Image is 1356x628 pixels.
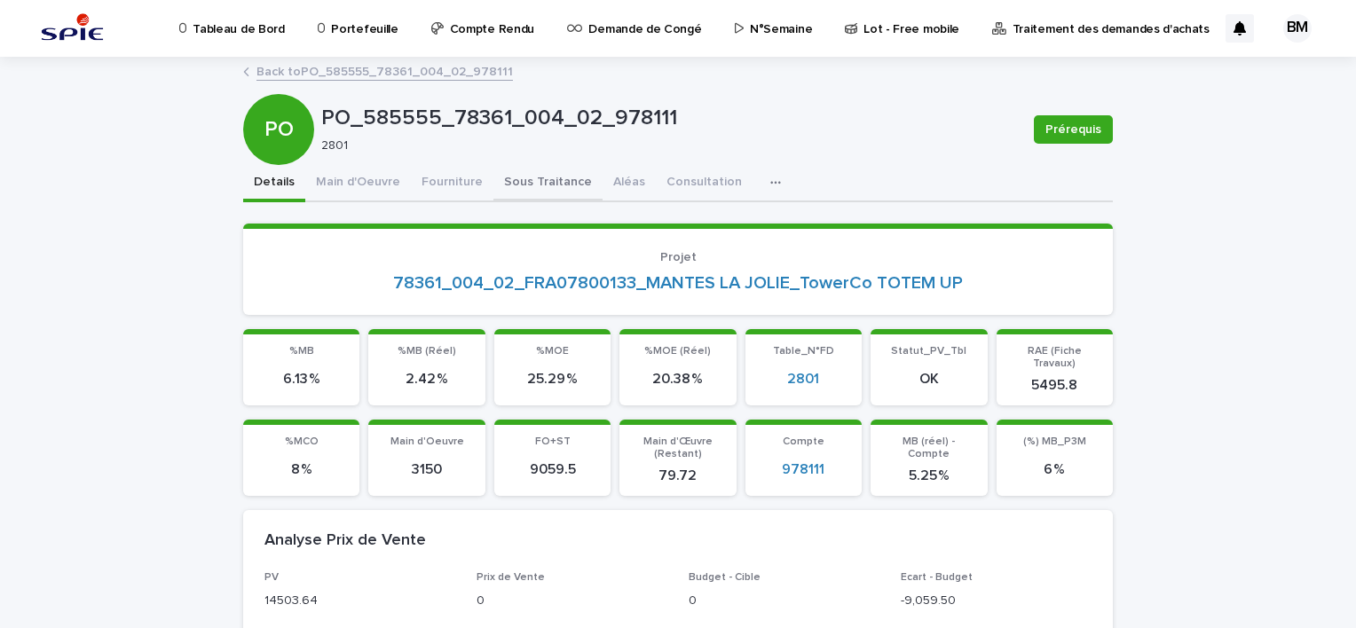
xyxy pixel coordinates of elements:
p: 0 [477,592,667,610]
span: %MOE [536,346,569,357]
span: Main d'Œuvre (Restant) [643,436,713,459]
button: Consultation [656,165,753,202]
div: BM [1283,14,1312,43]
span: RAE (Fiche Travaux) [1028,346,1082,369]
span: Prérequis [1045,121,1101,138]
p: 9059.5 [505,461,600,478]
button: Main d'Oeuvre [305,165,411,202]
span: Projet [660,251,697,263]
p: 6 % [1007,461,1102,478]
p: 2801 [321,138,1013,153]
span: PV [264,572,279,583]
span: Compte [783,436,824,447]
span: %MOE (Réel) [644,346,711,357]
a: 78361_004_02_FRA07800133_MANTES LA JOLIE_TowerCo TOTEM UP [393,272,963,294]
span: MB (réel) - Compte [903,436,955,459]
span: Main d'Oeuvre [390,436,464,447]
p: 25.29 % [505,371,600,388]
span: Prix de Vente [477,572,545,583]
a: Back toPO_585555_78361_004_02_978111 [256,60,513,81]
button: Aléas [603,165,656,202]
span: FO+ST [535,436,571,447]
span: %MB (Réel) [398,346,456,357]
p: 14503.64 [264,592,455,610]
a: 978111 [782,461,824,478]
p: 0 [689,592,879,610]
p: -9,059.50 [901,592,1092,610]
span: Ecart - Budget [901,572,973,583]
p: 8 % [254,461,349,478]
button: Sous Traitance [493,165,603,202]
p: 79.72 [630,467,725,484]
a: 2801 [787,371,819,388]
p: 3150 [379,461,474,478]
span: Table_N°FD [773,346,834,357]
button: Fourniture [411,165,493,202]
p: 5.25 % [881,467,976,484]
img: svstPd6MQfCT1uX1QGkG [35,11,109,46]
span: %MB [289,346,314,357]
p: 5495.8 [1007,377,1102,394]
p: 6.13 % [254,371,349,388]
p: PO_585555_78361_004_02_978111 [321,106,1020,131]
span: %MCO [285,436,319,447]
button: Prérequis [1034,115,1113,144]
button: Details [243,165,305,202]
span: (%) MB_P3M [1023,436,1086,447]
div: PO [243,45,314,142]
p: OK [881,371,976,388]
p: 2.42 % [379,371,474,388]
span: Statut_PV_Tbl [891,346,966,357]
span: Budget - Cible [689,572,761,583]
h2: Analyse Prix de Vente [264,531,426,551]
p: 20.38 % [630,371,725,388]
